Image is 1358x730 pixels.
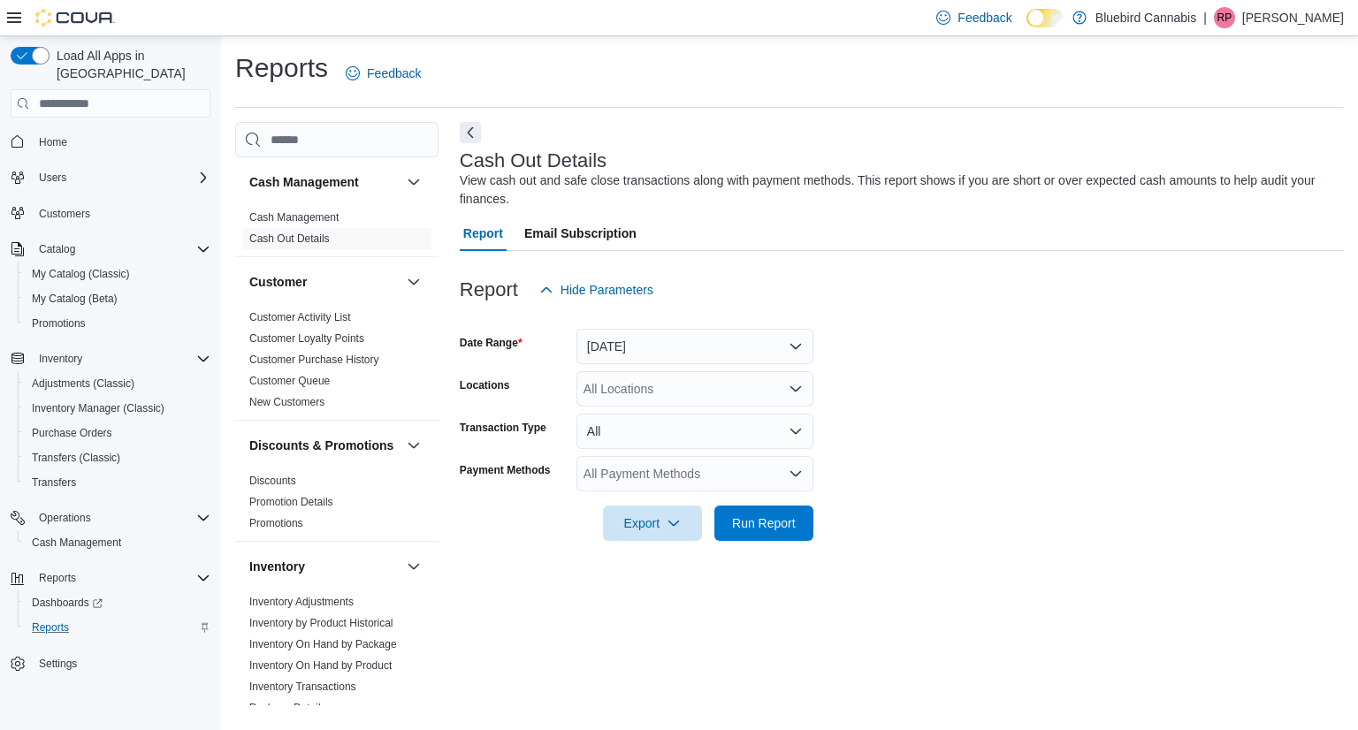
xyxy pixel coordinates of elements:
button: Next [460,122,481,143]
span: Users [32,167,210,188]
span: Settings [32,652,210,674]
p: | [1203,7,1207,28]
span: Transfers (Classic) [32,451,120,465]
span: Load All Apps in [GEOGRAPHIC_DATA] [50,47,210,82]
span: Promotions [249,516,303,530]
button: Users [4,165,217,190]
span: Customers [39,207,90,221]
span: Promotions [25,313,210,334]
button: Promotions [18,311,217,336]
span: Report [463,216,503,251]
span: Customers [32,202,210,224]
a: Inventory On Hand by Package [249,638,397,650]
button: Open list of options [789,467,803,481]
span: My Catalog (Beta) [25,288,210,309]
h3: Cash Out Details [460,150,607,171]
span: Discounts [249,474,296,488]
h3: Customer [249,273,307,291]
a: Customer Activity List [249,311,351,323]
button: Transfers (Classic) [18,445,217,470]
button: Inventory [249,558,400,575]
div: View cash out and safe close transactions along with payment methods. This report shows if you ar... [460,171,1335,209]
button: My Catalog (Beta) [18,286,217,311]
a: Cash Out Details [249,232,330,245]
span: Catalog [32,239,210,260]
span: Feedback [957,9,1011,27]
a: Transfers [25,472,83,493]
a: Inventory Adjustments [249,596,354,608]
span: Inventory Adjustments [249,595,354,609]
a: Transfers (Classic) [25,447,127,468]
a: My Catalog (Beta) [25,288,125,309]
button: Settings [4,650,217,676]
span: Export [614,506,691,541]
span: Cash Management [25,532,210,553]
span: Home [39,135,67,149]
span: Purchase Orders [25,422,210,444]
button: Open list of options [789,382,803,396]
button: Customers [4,201,217,226]
button: [DATE] [576,329,813,364]
label: Locations [460,378,510,392]
h3: Discounts & Promotions [249,437,393,454]
button: Hide Parameters [532,272,660,308]
span: Operations [39,511,91,525]
span: Email Subscription [524,216,637,251]
a: Settings [32,653,84,674]
span: Inventory On Hand by Package [249,637,397,651]
span: My Catalog (Classic) [25,263,210,285]
button: Discounts & Promotions [249,437,400,454]
span: Dashboards [32,596,103,610]
span: Operations [32,507,210,528]
button: Catalog [4,237,217,262]
span: Reports [39,571,76,585]
span: Catalog [39,242,75,256]
span: Settings [39,657,77,671]
button: Home [4,128,217,154]
label: Date Range [460,336,523,350]
button: Operations [4,506,217,530]
a: Package Details [249,702,326,714]
a: Promotion Details [249,496,333,508]
div: Discounts & Promotions [235,470,439,541]
h3: Inventory [249,558,305,575]
a: Inventory On Hand by Product [249,659,392,672]
a: Dashboards [25,592,110,613]
p: Bluebird Cannabis [1095,7,1196,28]
span: Cash Out Details [249,232,330,246]
span: New Customers [249,395,324,409]
span: Customer Queue [249,374,330,388]
button: My Catalog (Classic) [18,262,217,286]
button: Inventory Manager (Classic) [18,396,217,421]
a: Customer Purchase History [249,354,379,366]
button: Purchase Orders [18,421,217,445]
label: Payment Methods [460,463,551,477]
span: Cash Management [249,210,339,224]
button: Users [32,167,73,188]
span: My Catalog (Classic) [32,267,130,281]
div: Customer [235,307,439,420]
button: Customer [249,273,400,291]
button: Customer [403,271,424,293]
div: Cash Management [235,207,439,256]
span: Reports [25,617,210,638]
button: Cash Management [18,530,217,555]
span: Inventory [39,352,82,366]
span: Inventory Manager (Classic) [32,401,164,415]
button: Run Report [714,506,813,541]
button: Operations [32,507,98,528]
span: Transfers (Classic) [25,447,210,468]
a: Cash Management [249,211,339,224]
span: Inventory On Hand by Product [249,658,392,673]
span: Transfers [32,475,76,490]
a: Cash Management [25,532,128,553]
span: Feedback [367,65,421,82]
button: Reports [32,567,83,589]
span: Reports [32,620,69,635]
a: Reports [25,617,76,638]
a: Home [32,132,74,153]
span: Cash Management [32,536,121,550]
a: Promotions [249,517,303,529]
button: Cash Management [249,173,400,191]
span: Transfers [25,472,210,493]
